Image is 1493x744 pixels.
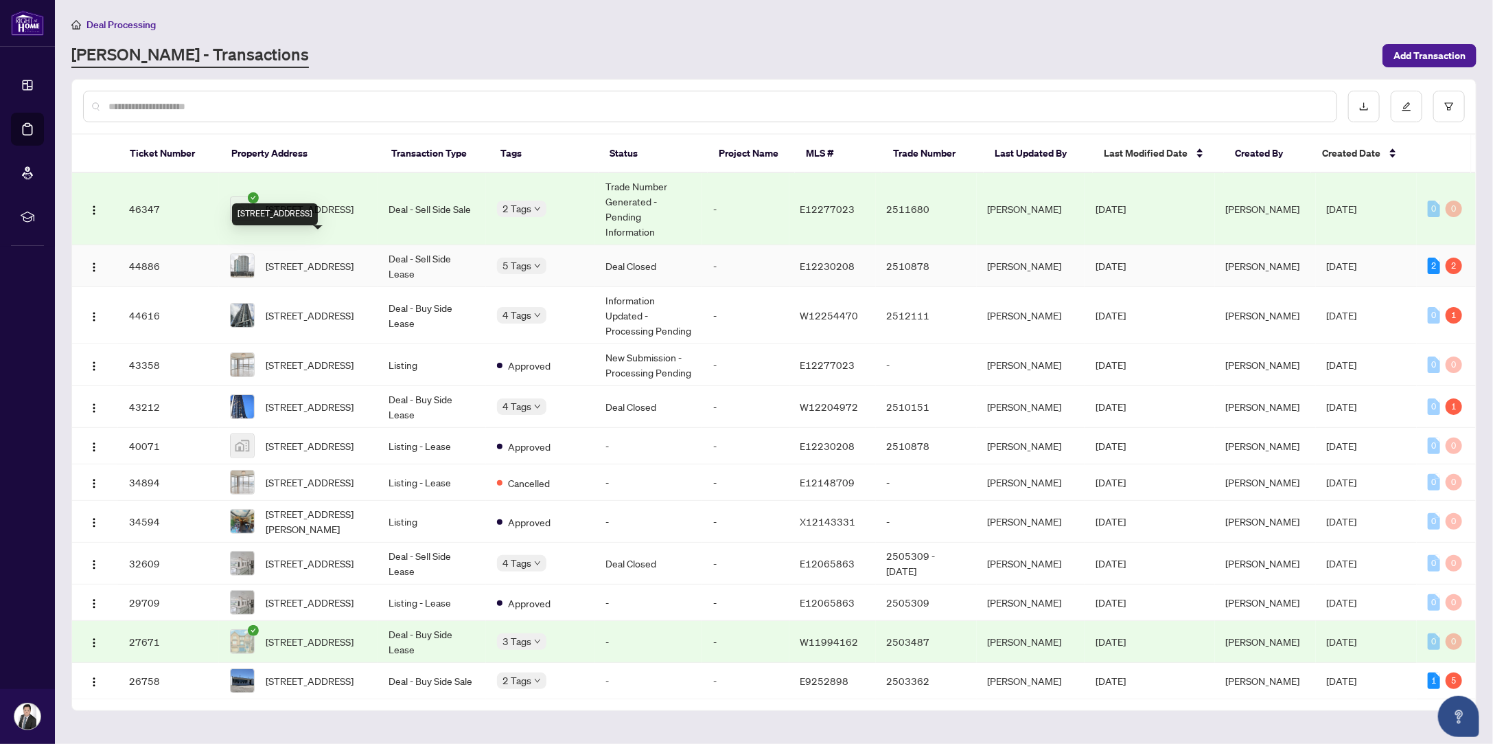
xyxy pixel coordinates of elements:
[702,464,789,501] td: -
[118,501,219,543] td: 34594
[594,173,703,245] td: Trade Number Generated - Pending Information
[266,556,354,571] span: [STREET_ADDRESS]
[1093,135,1224,173] th: Last Modified Date
[1311,135,1413,173] th: Created Date
[508,475,550,491] span: Cancelled
[1438,696,1479,737] button: Open asap
[876,585,977,621] td: 2505309
[1382,44,1477,67] button: Add Transaction
[1428,474,1440,491] div: 0
[89,361,100,372] img: Logo
[83,435,105,457] button: Logo
[1327,440,1357,452] span: [DATE]
[534,560,541,567] span: down
[1359,102,1369,111] span: download
[89,262,100,273] img: Logo
[1096,359,1126,371] span: [DATE]
[266,595,354,610] span: [STREET_ADDRESS]
[118,621,219,663] td: 27671
[83,396,105,418] button: Logo
[876,621,977,663] td: 2503487
[1322,146,1380,161] span: Created Date
[118,428,219,464] td: 40071
[708,135,795,173] th: Project Name
[118,173,219,245] td: 46347
[702,344,789,386] td: -
[380,135,489,173] th: Transaction Type
[1226,260,1300,272] span: [PERSON_NAME]
[1096,440,1126,452] span: [DATE]
[266,438,354,453] span: [STREET_ADDRESS]
[266,506,367,537] span: [STREET_ADDRESS][PERSON_NAME]
[594,543,703,585] td: Deal Closed
[1428,307,1440,324] div: 0
[508,596,551,611] span: Approved
[231,254,254,278] img: thumbnail-img
[534,403,541,410] span: down
[508,515,551,530] span: Approved
[378,501,487,543] td: Listing
[594,428,703,464] td: -
[1096,260,1126,272] span: [DATE]
[89,205,100,216] img: Logo
[1327,476,1357,488] span: [DATE]
[977,501,1085,543] td: [PERSON_NAME]
[266,357,354,372] span: [STREET_ADDRESS]
[594,464,703,501] td: -
[83,304,105,326] button: Logo
[1348,91,1380,122] button: download
[1226,309,1300,322] span: [PERSON_NAME]
[702,501,789,543] td: -
[1096,635,1126,648] span: [DATE]
[89,517,100,528] img: Logo
[594,386,703,428] td: Deal Closed
[118,386,219,428] td: 43212
[702,173,789,245] td: -
[220,135,380,173] th: Property Address
[977,245,1085,287] td: [PERSON_NAME]
[1433,91,1465,122] button: filter
[378,173,487,245] td: Deal - Sell Side Sale
[800,359,855,371] span: E12277023
[378,386,487,428] td: Deal - Buy Side Lease
[1446,258,1462,274] div: 2
[594,621,703,663] td: -
[800,440,855,452] span: E12230208
[232,203,318,225] div: [STREET_ADDRESS]
[71,20,81,30] span: home
[1446,513,1462,530] div: 0
[1428,513,1440,530] div: 0
[1327,359,1357,371] span: [DATE]
[508,358,551,373] span: Approved
[378,344,487,386] td: Listing
[1327,557,1357,570] span: [DATE]
[876,464,977,501] td: -
[977,287,1085,344] td: [PERSON_NAME]
[378,621,487,663] td: Deal - Buy Side Lease
[1402,102,1411,111] span: edit
[1446,474,1462,491] div: 0
[118,464,219,501] td: 34894
[266,308,354,323] span: [STREET_ADDRESS]
[14,703,40,730] img: Profile Icon
[876,428,977,464] td: 2510878
[83,631,105,653] button: Logo
[800,260,855,272] span: E12230208
[83,471,105,493] button: Logo
[1446,438,1462,454] div: 0
[502,398,531,414] span: 4 Tags
[231,552,254,575] img: thumbnail-img
[594,287,703,344] td: Information Updated - Processing Pending
[266,201,354,216] span: [STREET_ADDRESS]
[800,203,855,215] span: E12277023
[702,621,789,663] td: -
[1327,401,1357,413] span: [DATE]
[1226,401,1300,413] span: [PERSON_NAME]
[502,201,531,216] span: 2 Tags
[502,673,531,688] span: 2 Tags
[118,344,219,386] td: 43358
[1428,594,1440,611] div: 0
[1226,515,1300,528] span: [PERSON_NAME]
[1391,91,1422,122] button: edit
[800,476,855,488] span: E12148709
